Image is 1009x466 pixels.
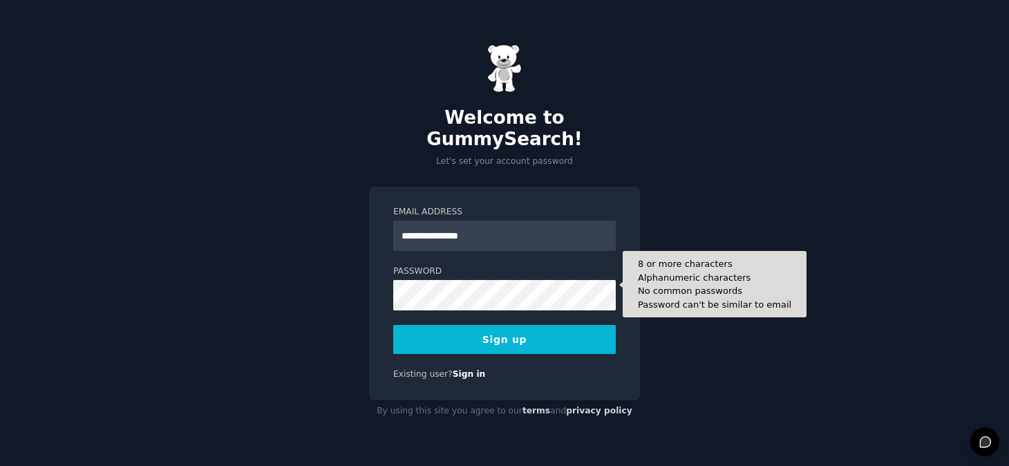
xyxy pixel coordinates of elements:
button: Sign up [393,325,616,354]
h2: Welcome to GummySearch! [369,107,640,151]
p: Let's set your account password [369,156,640,168]
span: Existing user? [393,369,453,379]
a: privacy policy [566,406,632,416]
a: Sign in [453,369,486,379]
label: Password [393,265,616,278]
label: Email Address [393,206,616,218]
img: Gummy Bear [487,44,522,93]
a: terms [522,406,550,416]
div: By using this site you agree to our and [369,400,640,422]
